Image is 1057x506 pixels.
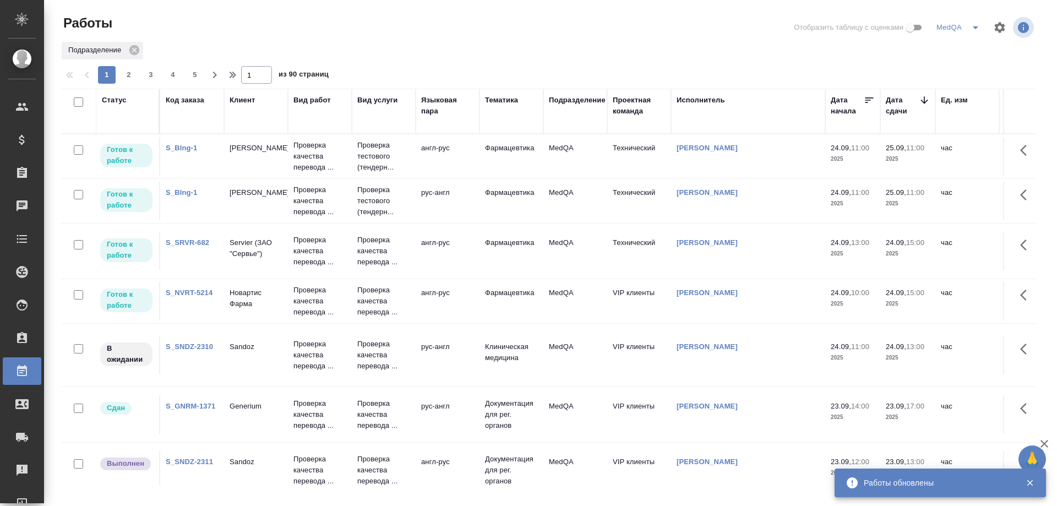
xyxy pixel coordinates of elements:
p: 11:00 [851,342,869,351]
p: 2025 [831,412,875,423]
p: Проверка качества перевода ... [357,339,410,372]
p: [PERSON_NAME] [230,187,282,198]
div: Клиент [230,95,255,106]
div: Подразделение [62,42,143,59]
a: S_BIng-1 [166,144,197,152]
td: VIP клиенты [607,336,671,374]
button: Закрыть [1018,478,1041,488]
a: S_SRVR-682 [166,238,209,247]
p: 2025 [886,154,930,165]
p: 23.09, [831,402,851,410]
button: Здесь прячутся важные кнопки [1014,336,1040,362]
p: Готов к работе [107,239,146,261]
td: Технический [607,182,671,220]
span: 3 [142,69,160,80]
span: 🙏 [1023,448,1042,471]
button: Здесь прячутся важные кнопки [1014,182,1040,208]
p: Готов к работе [107,289,146,311]
div: Статус [102,95,127,106]
p: 25.09, [886,144,906,152]
div: Исполнитель может приступить к работе [99,143,154,168]
p: 2025 [831,154,875,165]
p: 2025 [831,467,875,478]
p: Фармацевтика [485,187,538,198]
p: 2025 [831,248,875,259]
p: 2025 [831,298,875,309]
td: рус-англ [416,395,480,434]
div: Ед. изм [941,95,968,106]
td: VIP клиенты [607,395,671,434]
td: 1 [999,451,1054,489]
p: Проверка качества перевода ... [357,398,410,431]
span: 2 [120,69,138,80]
td: рус-англ [416,182,480,220]
p: Подразделение [68,45,125,56]
td: Технический [607,232,671,270]
p: 24.09, [831,342,851,351]
p: 2025 [886,412,930,423]
p: Проверка тестового (тендерн... [357,184,410,217]
td: час [935,137,999,176]
a: [PERSON_NAME] [677,144,738,152]
td: рус-англ [416,336,480,374]
td: англ-рус [416,282,480,320]
a: [PERSON_NAME] [677,289,738,297]
p: 2025 [886,352,930,363]
button: Здесь прячутся важные кнопки [1014,451,1040,477]
button: 🙏 [1018,445,1046,473]
p: Выполнен [107,458,144,469]
p: [PERSON_NAME] [230,143,282,154]
div: Вид услуги [357,95,398,106]
p: Проверка качества перевода ... [357,285,410,318]
p: 2025 [886,198,930,209]
div: Исполнитель может приступить к работе [99,237,154,263]
p: Проверка качества перевода ... [357,235,410,268]
p: Документация для рег. органов [485,454,538,487]
p: 11:00 [906,188,924,197]
p: 15:00 [906,289,924,297]
p: Проверка качества перевода ... [293,235,346,268]
p: Sandoz [230,456,282,467]
p: 23.09, [886,458,906,466]
td: 2 [999,232,1054,270]
td: 2 [999,282,1054,320]
div: Тематика [485,95,518,106]
div: Языковая пара [421,95,474,117]
span: Настроить таблицу [987,14,1013,41]
td: MedQA [543,451,607,489]
p: 25.09, [886,188,906,197]
button: Здесь прячутся важные кнопки [1014,395,1040,422]
td: час [935,336,999,374]
td: 3 [999,182,1054,220]
td: MedQA [543,232,607,270]
p: Servier (ЗАО "Сервье") [230,237,282,259]
p: Сдан [107,402,125,413]
p: 24.09, [886,342,906,351]
p: 2025 [886,298,930,309]
div: Исполнитель может приступить к работе [99,287,154,313]
div: Дата сдачи [886,95,919,117]
td: MedQA [543,182,607,220]
p: 2025 [831,352,875,363]
a: S_NVRT-5214 [166,289,213,297]
p: Проверка качества перевода ... [293,184,346,217]
td: час [935,395,999,434]
p: 15:00 [906,238,924,247]
span: 4 [164,69,182,80]
p: Фармацевтика [485,143,538,154]
p: 2025 [886,248,930,259]
p: Документация для рег. органов [485,398,538,431]
td: час [935,182,999,220]
p: Проверка качества перевода ... [293,339,346,372]
td: час [935,282,999,320]
p: Проверка тестового (тендерн... [357,140,410,173]
p: 11:00 [851,144,869,152]
p: 23.09, [831,458,851,466]
td: англ-рус [416,137,480,176]
p: Проверка качества перевода ... [293,398,346,431]
button: 5 [186,66,204,84]
td: MedQA [543,137,607,176]
td: англ-рус [416,451,480,489]
a: S_BIng-1 [166,188,197,197]
div: Исполнитель [677,95,725,106]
